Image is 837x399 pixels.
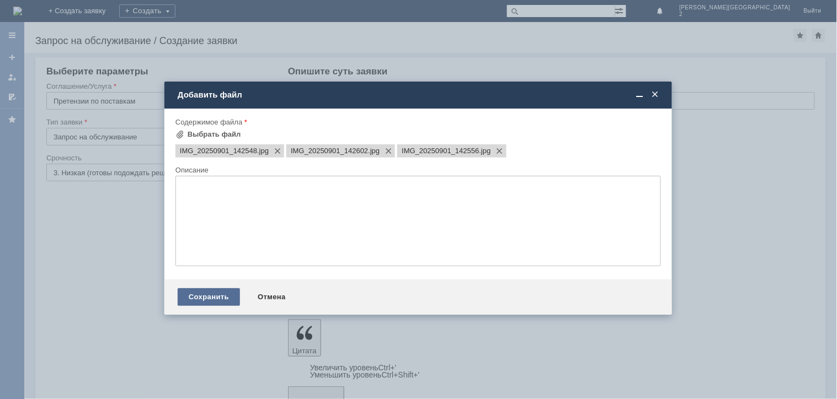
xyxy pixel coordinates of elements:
[291,147,368,155] span: IMG_20250901_142602.jpg
[479,147,491,155] span: IMG_20250901_142556.jpg
[4,48,161,57] div: Фото прилагаем
[4,4,161,22] div: Добрый день,при приемке товара, был обнаружен брак
[635,90,646,100] span: Свернуть (Ctrl + M)
[188,130,241,139] div: Выбрать файл
[180,147,257,155] span: IMG_20250901_142548.jpg
[368,147,380,155] span: IMG_20250901_142602.jpg
[4,22,161,48] div: Шампунь для волос [GEOGRAPHIC_DATA] восстановление с кератином 400мл Витэкс -1шт
[178,90,661,100] div: Добавить файл
[402,147,479,155] span: IMG_20250901_142556.jpg
[175,118,659,126] div: Содержимое файла
[257,147,269,155] span: IMG_20250901_142548.jpg
[650,90,661,100] span: Закрыть
[175,166,659,174] div: Описание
